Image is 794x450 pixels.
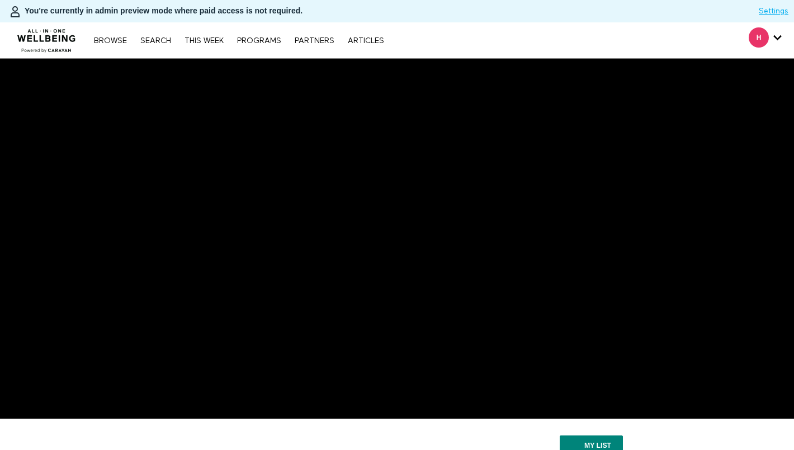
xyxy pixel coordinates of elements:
nav: Primary [88,35,389,46]
a: Browse [88,37,133,45]
div: Secondary [740,22,790,58]
a: ARTICLES [342,37,390,45]
img: CARAVAN [13,21,81,54]
img: person-bdfc0eaa9744423c596e6e1c01710c89950b1dff7c83b5d61d716cfd8139584f.svg [8,5,22,18]
a: Settings [759,6,788,17]
a: PARTNERS [289,37,340,45]
a: Search [135,37,177,45]
a: THIS WEEK [179,37,229,45]
a: PROGRAMS [231,37,287,45]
